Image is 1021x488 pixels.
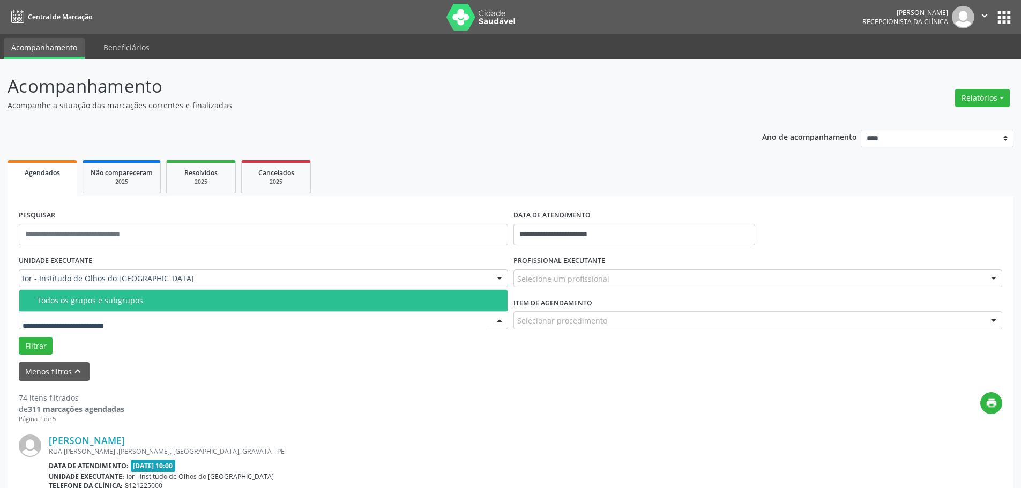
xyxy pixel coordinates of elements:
i: print [986,397,997,409]
p: Acompanhe a situação das marcações correntes e finalizadas [8,100,712,111]
strong: 311 marcações agendadas [28,404,124,414]
img: img [952,6,974,28]
div: Todos os grupos e subgrupos [37,296,501,305]
label: Item de agendamento [513,295,592,311]
button: Filtrar [19,337,53,355]
a: [PERSON_NAME] [49,434,125,446]
div: 74 itens filtrados [19,392,124,403]
label: UNIDADE EXECUTANTE [19,253,92,269]
span: [DATE] 10:00 [131,460,176,472]
div: RUA [PERSON_NAME] .[PERSON_NAME], [GEOGRAPHIC_DATA], GRAVATA - PE [49,447,841,456]
span: Recepcionista da clínica [862,17,948,26]
a: Central de Marcação [8,8,92,26]
span: Ior - Institudo de Olhos do [GEOGRAPHIC_DATA] [126,472,274,481]
span: Central de Marcação [28,12,92,21]
div: 2025 [91,178,153,186]
b: Unidade executante: [49,472,124,481]
span: Cancelados [258,168,294,177]
button: print [980,392,1002,414]
div: Página 1 de 5 [19,415,124,424]
button: Relatórios [955,89,1010,107]
label: PROFISSIONAL EXECUTANTE [513,253,605,269]
label: PESQUISAR [19,207,55,224]
button: Menos filtroskeyboard_arrow_up [19,362,90,381]
span: Ior - Institudo de Olhos do [GEOGRAPHIC_DATA] [23,273,486,284]
b: Data de atendimento: [49,461,129,470]
p: Ano de acompanhamento [762,130,857,143]
span: Não compareceram [91,168,153,177]
a: Acompanhamento [4,38,85,59]
img: img [19,434,41,457]
button:  [974,6,995,28]
i:  [979,10,990,21]
p: Acompanhamento [8,73,712,100]
span: Agendados [25,168,60,177]
label: DATA DE ATENDIMENTO [513,207,591,224]
span: Resolvidos [184,168,218,177]
a: Beneficiários [96,38,157,57]
span: Selecionar procedimento [517,315,607,326]
i: keyboard_arrow_up [72,365,84,377]
span: Selecione um profissional [517,273,609,284]
div: [PERSON_NAME] [862,8,948,17]
button: apps [995,8,1013,27]
div: 2025 [174,178,228,186]
div: 2025 [249,178,303,186]
div: de [19,403,124,415]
